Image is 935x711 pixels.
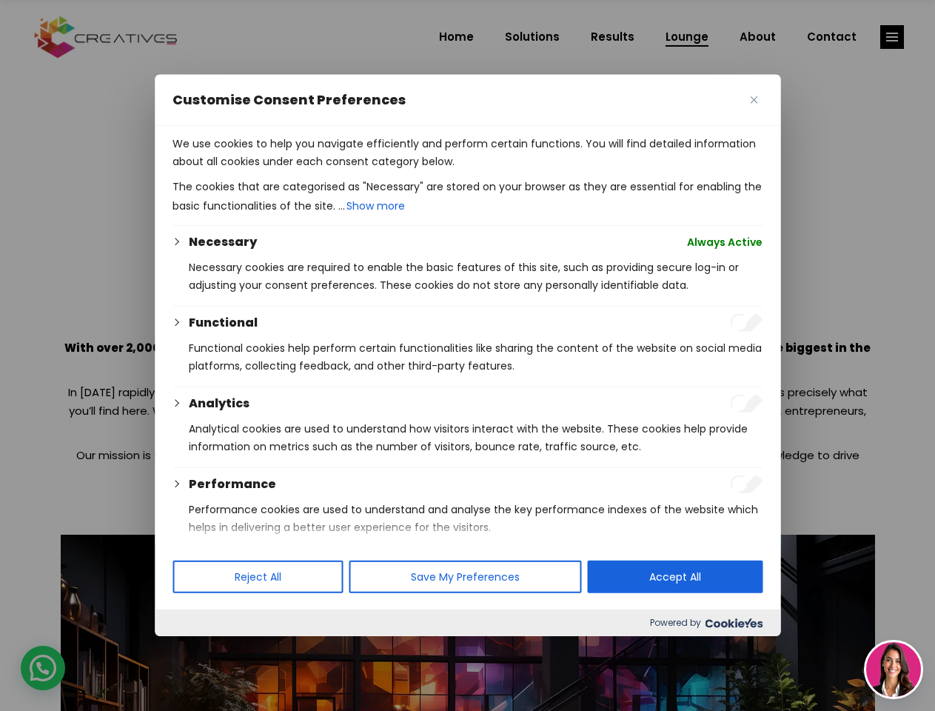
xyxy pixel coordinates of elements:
div: Powered by [155,610,780,636]
p: Performance cookies are used to understand and analyse the key performance indexes of the website... [189,501,763,536]
img: Close [750,96,757,104]
button: Analytics [189,395,249,413]
img: Cookieyes logo [705,618,763,628]
input: Enable Performance [730,475,763,493]
p: We use cookies to help you navigate efficiently and perform certain functions. You will find deta... [172,135,763,170]
button: Close [745,91,763,109]
button: Show more [345,196,406,216]
button: Accept All [587,561,763,593]
button: Save My Preferences [349,561,581,593]
button: Functional [189,314,258,332]
p: Necessary cookies are required to enable the basic features of this site, such as providing secur... [189,258,763,294]
button: Performance [189,475,276,493]
button: Necessary [189,233,257,251]
input: Enable Analytics [730,395,763,413]
span: Customise Consent Preferences [172,91,406,109]
button: Reject All [172,561,343,593]
p: Analytical cookies are used to understand how visitors interact with the website. These cookies h... [189,420,763,455]
span: Always Active [687,233,763,251]
img: agent [866,642,921,697]
p: Functional cookies help perform certain functionalities like sharing the content of the website o... [189,339,763,375]
p: The cookies that are categorised as "Necessary" are stored on your browser as they are essential ... [172,178,763,216]
div: Customise Consent Preferences [155,75,780,636]
input: Enable Functional [730,314,763,332]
